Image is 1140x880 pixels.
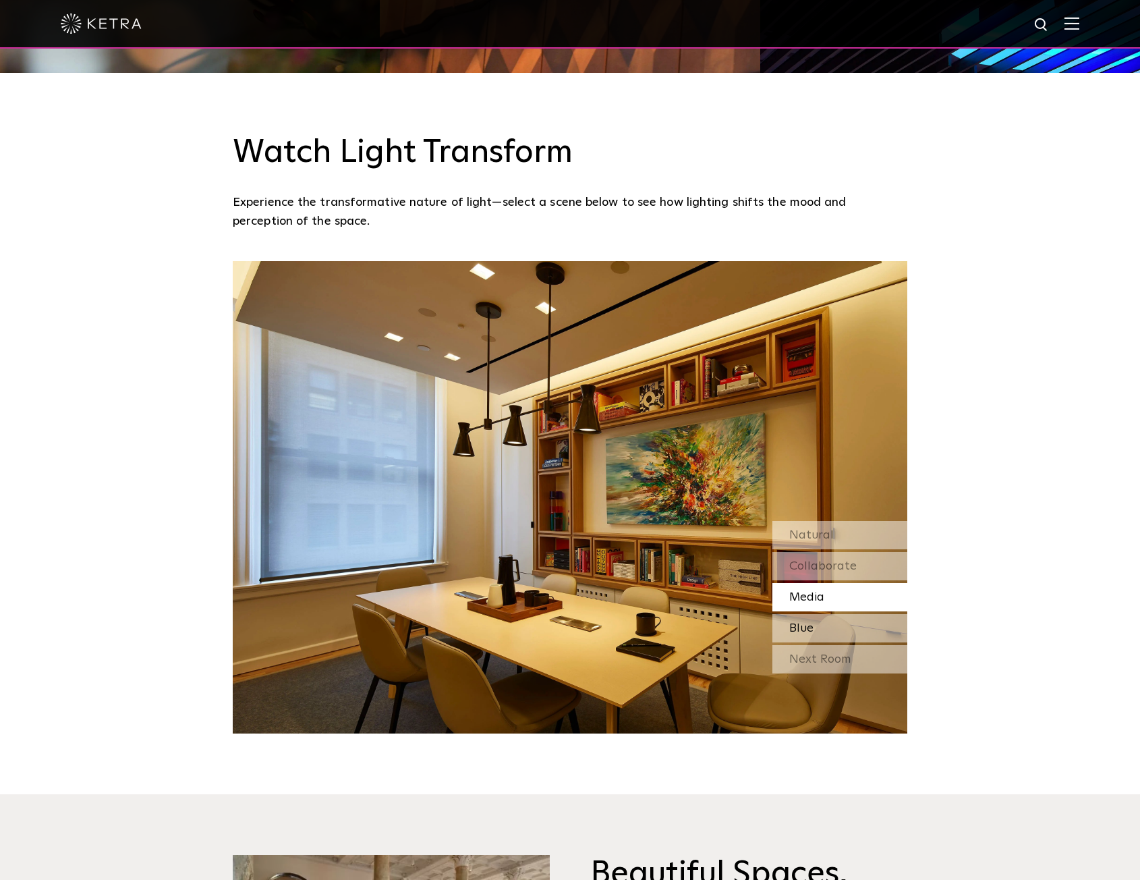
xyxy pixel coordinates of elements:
[233,134,907,173] h3: Watch Light Transform
[789,529,834,541] span: Natural
[1064,17,1079,30] img: Hamburger%20Nav.svg
[1033,17,1050,34] img: search icon
[233,261,907,734] img: SS-Desktop-CEC-03
[61,13,142,34] img: ketra-logo-2019-white
[772,645,907,673] div: Next Room
[233,193,901,231] p: Experience the transformative nature of light—select a scene below to see how lighting shifts the...
[789,560,857,572] span: Collaborate
[789,622,814,634] span: Blue
[789,591,824,603] span: Media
